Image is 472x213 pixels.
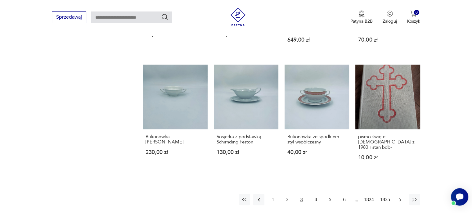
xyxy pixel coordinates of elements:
p: 649,00 zł [287,37,346,43]
iframe: Smartsupp widget button [451,188,468,206]
button: 1824 [362,194,375,205]
p: 130,00 zł [217,150,276,155]
button: 6 [339,194,350,205]
p: Koszyk [407,18,420,24]
button: 1825 [379,194,392,205]
button: Sprzedawaj [52,11,86,23]
button: Patyna B2B [350,11,373,24]
button: 4 [310,194,321,205]
button: 1 [267,194,279,205]
p: 70,00 zł [146,32,205,37]
button: 2 [282,194,293,205]
a: Bulionówka Rosenthal MariaBulionówka [PERSON_NAME]230,00 zł [143,65,207,172]
img: Ikona medalu [358,11,365,17]
h3: Bulionówka [PERSON_NAME] [146,134,205,145]
p: 70,00 zł [358,37,417,43]
a: Ikona medaluPatyna B2B [350,11,373,24]
p: Zaloguj [383,18,397,24]
p: Patyna B2B [350,18,373,24]
p: 40,00 zł [287,150,346,155]
h3: Bulionówka ze spodkiem styl współczesny [287,134,346,145]
h3: Sosjerka z podstawką Schirnding Feston [217,134,276,145]
img: Patyna - sklep z meblami i dekoracjami vintage [229,7,247,26]
a: Sprzedawaj [52,16,86,20]
p: 230,00 zł [146,150,205,155]
a: pismo święte nowy testament z 1980 r stan bdb-pismo święte [DEMOGRAPHIC_DATA] z 1980 r stan bdb-1... [355,65,420,172]
img: Ikona koszyka [410,11,416,17]
button: 0Koszyk [407,11,420,24]
button: Szukaj [161,13,169,21]
h3: pismo święte [DEMOGRAPHIC_DATA] z 1980 r stan bdb- [358,134,417,150]
button: Zaloguj [383,11,397,24]
a: Sosjerka z podstawką Schirnding FestonSosjerka z podstawką Schirnding Feston130,00 zł [214,65,278,172]
p: 10,00 zł [358,155,417,160]
img: Ikonka użytkownika [387,11,393,17]
button: 5 [325,194,336,205]
button: 3 [296,194,307,205]
p: 140,00 zł [217,32,276,37]
div: 0 [414,10,419,15]
a: Bulionówka ze spodkiem styl współczesnyBulionówka ze spodkiem styl współczesny40,00 zł [285,65,349,172]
